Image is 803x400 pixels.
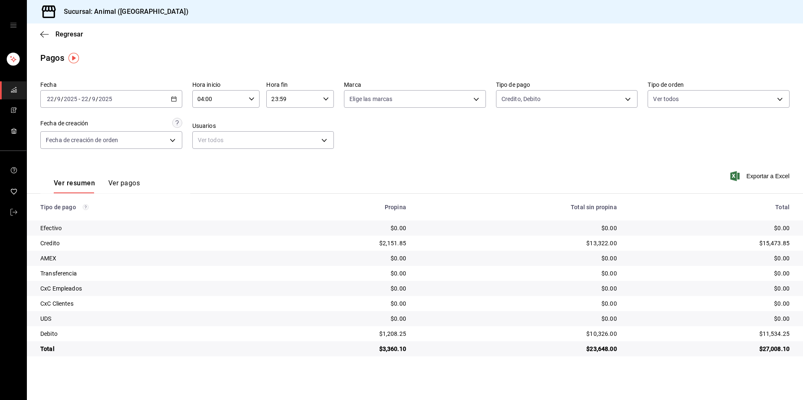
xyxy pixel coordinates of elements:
[54,96,57,102] span: /
[40,314,262,323] div: UDS
[732,171,790,181] button: Exportar a Excel
[420,284,617,293] div: $0.00
[630,254,790,262] div: $0.00
[630,314,790,323] div: $0.00
[79,96,80,102] span: -
[81,96,89,102] input: --
[40,299,262,308] div: CxC Clientes
[630,345,790,353] div: $27,008.10
[420,299,617,308] div: $0.00
[55,30,83,38] span: Regresar
[276,299,406,308] div: $0.00
[40,119,88,128] div: Fecha de creación
[420,345,617,353] div: $23,648.00
[192,123,334,129] label: Usuarios
[57,7,189,17] h3: Sucursal: Animal ([GEOGRAPHIC_DATA])
[10,22,17,29] button: open drawer
[276,224,406,232] div: $0.00
[276,330,406,338] div: $1,208.25
[98,96,113,102] input: ----
[420,239,617,247] div: $13,322.00
[630,284,790,293] div: $0.00
[630,239,790,247] div: $15,473.85
[40,284,262,293] div: CxC Empleados
[40,345,262,353] div: Total
[630,204,790,210] div: Total
[630,269,790,278] div: $0.00
[420,204,617,210] div: Total sin propina
[420,269,617,278] div: $0.00
[61,96,63,102] span: /
[276,269,406,278] div: $0.00
[420,224,617,232] div: $0.00
[648,82,790,88] label: Tipo de orden
[630,224,790,232] div: $0.00
[63,96,78,102] input: ----
[276,204,406,210] div: Propina
[40,30,83,38] button: Regresar
[276,314,406,323] div: $0.00
[54,179,140,193] div: navigation tabs
[40,330,262,338] div: Debito
[276,345,406,353] div: $3,360.10
[108,179,140,193] button: Ver pagos
[68,53,79,63] img: Tooltip marker
[40,52,64,64] div: Pagos
[47,96,54,102] input: --
[420,314,617,323] div: $0.00
[40,254,262,262] div: AMEX
[83,204,89,210] svg: Los pagos realizados con Pay y otras terminales son montos brutos.
[54,179,95,193] button: Ver resumen
[96,96,98,102] span: /
[420,330,617,338] div: $10,326.00
[276,284,406,293] div: $0.00
[276,239,406,247] div: $2,151.85
[46,136,118,144] span: Fecha de creación de orden
[57,96,61,102] input: --
[40,239,262,247] div: Credito
[653,95,679,103] span: Ver todos
[630,299,790,308] div: $0.00
[630,330,790,338] div: $11,534.25
[420,254,617,262] div: $0.00
[92,96,96,102] input: --
[40,269,262,278] div: Transferencia
[89,96,91,102] span: /
[349,95,392,103] span: Elige las marcas
[501,95,541,103] span: Credito, Debito
[266,82,334,88] label: Hora fin
[496,82,638,88] label: Tipo de pago
[192,82,260,88] label: Hora inicio
[276,254,406,262] div: $0.00
[40,82,182,88] label: Fecha
[344,82,486,88] label: Marca
[192,131,334,149] div: Ver todos
[40,224,262,232] div: Efectivo
[40,204,262,210] div: Tipo de pago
